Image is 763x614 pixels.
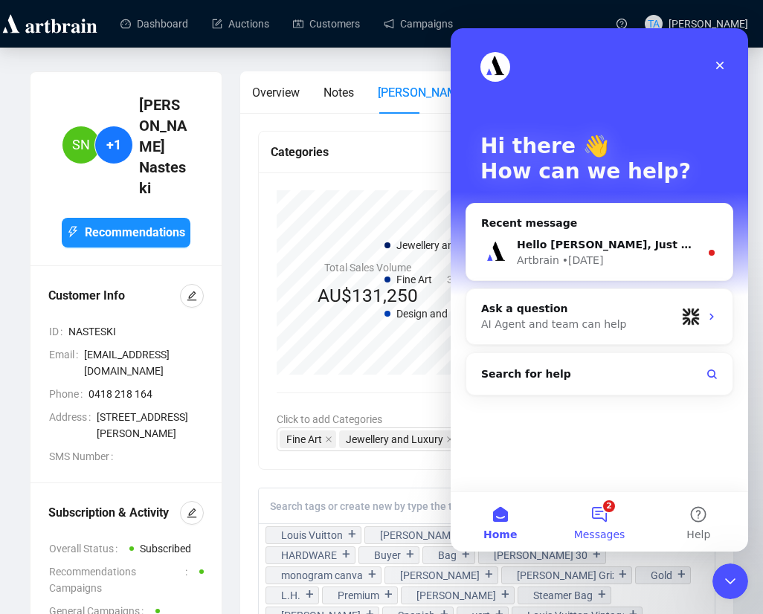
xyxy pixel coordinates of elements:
div: + [458,547,474,562]
div: L.H. [281,587,300,604]
div: + [481,567,498,582]
span: SN [72,135,90,155]
div: Louis Vuitton [281,527,343,543]
span: Recommendations Campaigns [49,563,193,596]
div: + [338,547,355,562]
div: Close [256,24,283,51]
span: Recommendations [85,223,185,242]
span: Click to add Categories [277,413,382,425]
a: Customers [293,4,360,43]
div: Categories [271,143,703,161]
div: [PERSON_NAME] [380,527,460,543]
span: Email [49,346,84,379]
span: Hello [PERSON_NAME], Just wanted to make sure it helped 😊 [66,210,425,222]
a: Auctions [212,4,269,43]
div: Steamer Bag [533,587,593,604]
span: question-circle [616,19,627,29]
span: Fine Art [396,274,432,285]
input: Search tags or create new by type the tag’s name + Enter [270,500,692,513]
button: Help [199,464,297,523]
span: [EMAIL_ADDRESS][DOMAIN_NAME] [84,346,204,379]
span: Jewellery and Luxury [396,239,494,251]
span: Overall Status [49,540,123,557]
div: Gold [651,567,672,584]
div: + [402,547,419,562]
h4: Total Sales Volume [318,259,418,276]
span: ID [49,323,68,340]
div: + [302,587,318,602]
div: Ask a questionAI Agent and team can helpProfile image for Fin [15,260,283,317]
div: + [674,567,690,582]
span: Search for help [30,338,120,354]
div: HARDWARE [281,547,337,563]
span: SMS Number [49,448,119,465]
div: + [381,587,397,602]
div: AU$131,250 [318,282,418,311]
h4: [PERSON_NAME] Nasteski [139,94,190,198]
div: Ask a question [30,273,225,288]
div: + [589,547,605,562]
span: Help [236,501,260,511]
iframe: Intercom live chat [451,28,748,552]
span: close [446,436,454,443]
span: edit [187,508,197,518]
span: NASTESKI [68,323,204,340]
span: Phone [49,386,88,402]
button: Messages [99,464,198,523]
div: + [498,587,514,602]
div: • [DATE] [112,224,153,240]
span: close [325,436,332,443]
span: Jewellery and Luxury [346,431,443,447]
div: [PERSON_NAME] [416,587,496,604]
span: 3.0% [447,274,469,285]
div: [PERSON_NAME] 30 [494,547,587,563]
span: Notes [323,85,354,100]
span: 0418 218 164 [88,386,204,402]
button: Search for help [22,331,276,361]
span: Fine Art [286,431,322,447]
span: TA [648,16,660,32]
span: Overview [252,85,300,100]
div: Customer Info [48,287,180,305]
span: +1 [106,135,121,155]
iframe: To enrich screen reader interactions, please activate Accessibility in Grammarly extension settings [712,563,748,599]
div: [PERSON_NAME] Grizzly [517,567,614,584]
div: Bag [438,547,457,563]
div: + [344,527,361,542]
a: Campaigns [384,4,453,43]
span: Messages [123,501,175,511]
span: edit [187,291,197,301]
a: Dashboard [120,4,188,43]
span: Design and Furniture [396,308,492,320]
span: Subscribed [140,543,191,555]
div: Buyer [374,547,401,563]
div: AI Agent and team can help [30,288,225,304]
div: + [615,567,631,582]
div: Artbrain [66,224,109,240]
span: thunderbolt [67,226,79,238]
div: [PERSON_NAME] [400,567,480,584]
span: Jewellery and Luxury [339,430,457,448]
span: [PERSON_NAME] [378,85,467,100]
span: [STREET_ADDRESS][PERSON_NAME] [97,409,204,442]
span: Address [49,409,97,442]
img: Profile image for Fin [231,279,249,297]
button: Recommendations [62,218,190,248]
div: + [594,587,611,602]
div: Subscription & Activity [48,504,180,522]
div: Premium [338,587,379,604]
div: + [364,567,381,582]
span: [PERSON_NAME] [669,18,748,30]
span: Home [33,501,66,511]
span: Fine Art [280,430,336,448]
div: monogram canva [281,567,363,584]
